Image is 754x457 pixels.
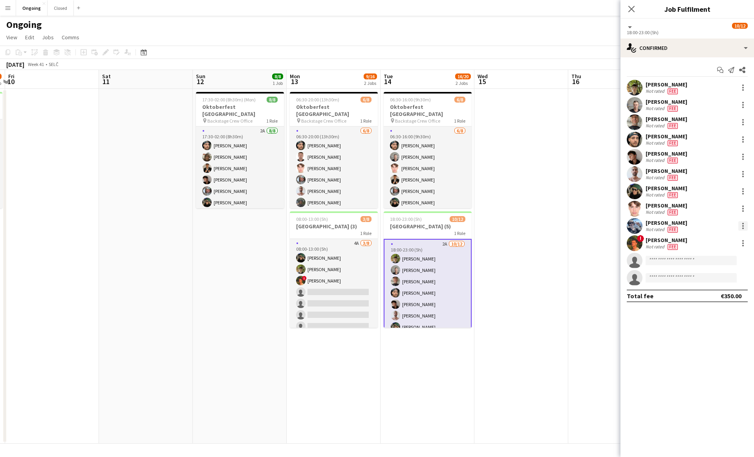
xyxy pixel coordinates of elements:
a: View [3,32,20,42]
div: [DATE] [6,61,24,68]
app-card-role: 6/806:30-16:00 (9h30m)[PERSON_NAME][PERSON_NAME][PERSON_NAME][PERSON_NAME][PERSON_NAME][PERSON_NAME] [384,127,472,233]
app-job-card: 17:30-02:00 (8h30m) (Mon)8/8Oktoberfest [GEOGRAPHIC_DATA] Backstage Crew Office1 Role2A8/817:30-0... [196,92,284,208]
span: 11 [101,77,111,86]
span: Backstage Crew Office [395,118,440,124]
span: Fee [668,175,678,181]
div: Crew has different fees then in role [666,157,679,163]
a: Jobs [39,32,57,42]
div: [PERSON_NAME] [646,150,687,157]
div: Crew has different fees then in role [666,226,679,233]
span: 8/8 [267,97,278,103]
span: 08:00-13:00 (5h) [296,216,328,222]
span: Fee [668,123,678,129]
div: Not rated [646,105,666,112]
div: [PERSON_NAME] [646,202,687,209]
span: Sun [196,73,205,80]
div: 2 Jobs [364,80,377,86]
span: Edit [25,34,34,41]
div: Crew has different fees then in role [666,209,679,215]
span: Sat [102,73,111,80]
span: 6/8 [454,97,465,103]
div: Crew has different fees then in role [666,244,679,250]
div: [PERSON_NAME] [646,237,687,244]
span: View [6,34,17,41]
div: [PERSON_NAME] [646,133,687,140]
span: 10/12 [450,216,465,222]
span: 10/12 [732,23,748,29]
span: 15 [476,77,488,86]
div: [PERSON_NAME] [646,81,687,88]
span: 06:30-20:00 (13h30m) [296,97,339,103]
span: Fee [668,209,678,215]
span: Fee [668,158,678,163]
app-card-role: 2A8/817:30-02:00 (8h30m)[PERSON_NAME][PERSON_NAME][PERSON_NAME][PERSON_NAME][PERSON_NAME][PERSON_... [196,127,284,233]
div: [PERSON_NAME] [646,167,687,174]
span: Fee [668,140,678,146]
app-job-card: 08:00-13:00 (5h)3/8[GEOGRAPHIC_DATA] (3)1 Role4A3/808:00-13:00 (5h)[PERSON_NAME][PERSON_NAME]![PE... [290,211,378,328]
div: Crew has different fees then in role [666,140,679,146]
span: 9/16 [364,73,377,79]
app-job-card: 06:30-20:00 (13h30m)6/8Oktoberfest [GEOGRAPHIC_DATA] Backstage Crew Office1 Role6/806:30-20:00 (1... [290,92,378,208]
div: 06:30-16:00 (9h30m)6/8Oktoberfest [GEOGRAPHIC_DATA] Backstage Crew Office1 Role6/806:30-16:00 (9h... [384,92,472,208]
button: Ongoing [16,0,48,16]
div: Not rated [646,140,666,146]
div: SELČ [49,61,59,67]
div: Not rated [646,226,666,233]
div: Crew has different fees then in role [666,192,679,198]
span: 16/20 [455,73,471,79]
span: Backstage Crew Office [301,118,346,124]
h3: [GEOGRAPHIC_DATA] (3) [290,223,378,230]
span: Backstage Crew Office [207,118,253,124]
span: 10 [7,77,15,86]
div: [PERSON_NAME] [646,219,687,226]
h3: Oktoberfest [GEOGRAPHIC_DATA] [196,103,284,117]
div: €350.00 [721,292,741,300]
span: 1 Role [454,230,465,236]
div: [PERSON_NAME] [646,116,687,123]
span: Fee [668,106,678,112]
div: Confirmed [620,39,754,57]
div: 18:00-23:00 (5h) [627,29,748,35]
div: Crew has different fees then in role [666,105,679,112]
a: Edit [22,32,37,42]
div: Crew has different fees then in role [666,123,679,129]
div: 1 Job [273,80,283,86]
h3: Job Fulfilment [620,4,754,14]
span: Week 41 [26,61,46,67]
div: Not rated [646,192,666,198]
app-job-card: 18:00-23:00 (5h)10/12[GEOGRAPHIC_DATA] (5)1 Role2A10/1218:00-23:00 (5h)[PERSON_NAME][PERSON_NAME]... [384,211,472,328]
h3: [GEOGRAPHIC_DATA] (5) [384,223,472,230]
div: Total fee [627,292,653,300]
span: 6/8 [361,97,372,103]
app-card-role: 6/806:30-20:00 (13h30m)[PERSON_NAME][PERSON_NAME][PERSON_NAME][PERSON_NAME][PERSON_NAME][PERSON_N... [290,127,378,233]
span: 17:30-02:00 (8h30m) (Mon) [202,97,256,103]
div: Crew has different fees then in role [666,174,679,181]
span: 1 Role [266,118,278,124]
app-card-role: 4A3/808:00-13:00 (5h)[PERSON_NAME][PERSON_NAME]![PERSON_NAME] [290,239,378,345]
div: Not rated [646,123,666,129]
span: ! [302,276,307,281]
span: 1 Role [360,118,372,124]
span: Wed [478,73,488,80]
span: 8/8 [272,73,283,79]
h3: Oktoberfest [GEOGRAPHIC_DATA] [384,103,472,117]
span: Comms [62,34,79,41]
div: Not rated [646,174,666,181]
span: 06:30-16:00 (9h30m) [390,97,431,103]
button: Closed [48,0,74,16]
app-card-role: 2A10/1218:00-23:00 (5h)[PERSON_NAME][PERSON_NAME][PERSON_NAME][PERSON_NAME][PERSON_NAME][PERSON_N... [384,239,472,393]
span: 14 [382,77,393,86]
span: Fri [8,73,15,80]
div: Not rated [646,157,666,163]
span: Fee [668,227,678,233]
div: 2 Jobs [456,80,470,86]
span: 18:00-23:00 (5h) [390,216,422,222]
span: Fee [668,192,678,198]
span: 3/8 [361,216,372,222]
span: Fee [668,88,678,94]
span: 16 [570,77,581,86]
span: Mon [290,73,300,80]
